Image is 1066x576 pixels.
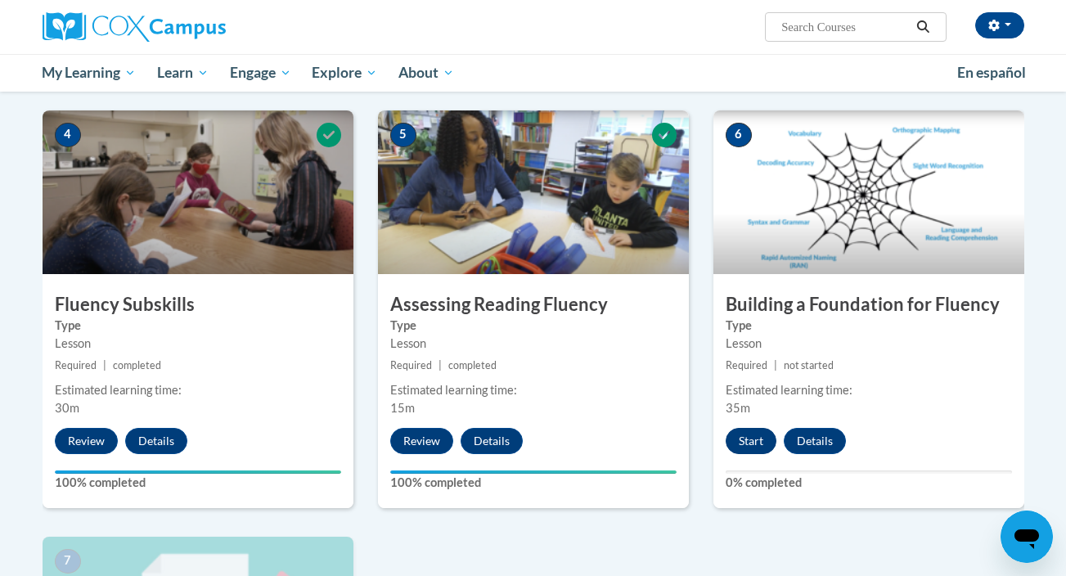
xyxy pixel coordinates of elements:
[55,474,341,492] label: 100% completed
[219,54,302,92] a: Engage
[146,54,219,92] a: Learn
[726,428,776,454] button: Start
[726,317,1012,335] label: Type
[55,470,341,474] div: Your progress
[43,292,353,317] h3: Fluency Subskills
[55,549,81,574] span: 7
[55,381,341,399] div: Estimated learning time:
[390,123,416,147] span: 5
[301,54,388,92] a: Explore
[55,428,118,454] button: Review
[42,63,136,83] span: My Learning
[947,56,1037,90] a: En español
[784,428,846,454] button: Details
[43,12,353,42] a: Cox Campus
[726,474,1012,492] label: 0% completed
[312,63,377,83] span: Explore
[103,359,106,371] span: |
[157,63,209,83] span: Learn
[448,359,497,371] span: completed
[726,381,1012,399] div: Estimated learning time:
[390,335,677,353] div: Lesson
[43,110,353,274] img: Course Image
[713,292,1024,317] h3: Building a Foundation for Fluency
[55,335,341,353] div: Lesson
[378,292,689,317] h3: Assessing Reading Fluency
[390,381,677,399] div: Estimated learning time:
[378,110,689,274] img: Course Image
[1001,511,1053,563] iframe: Button to launch messaging window
[726,401,750,415] span: 35m
[398,63,454,83] span: About
[911,17,935,37] button: Search
[390,474,677,492] label: 100% completed
[32,54,147,92] a: My Learning
[125,428,187,454] button: Details
[784,359,834,371] span: not started
[230,63,291,83] span: Engage
[774,359,777,371] span: |
[113,359,161,371] span: completed
[388,54,465,92] a: About
[461,428,523,454] button: Details
[726,335,1012,353] div: Lesson
[780,17,911,37] input: Search Courses
[390,317,677,335] label: Type
[390,470,677,474] div: Your progress
[43,12,226,42] img: Cox Campus
[55,401,79,415] span: 30m
[713,110,1024,274] img: Course Image
[390,401,415,415] span: 15m
[55,317,341,335] label: Type
[55,359,97,371] span: Required
[390,428,453,454] button: Review
[18,54,1049,92] div: Main menu
[957,64,1026,81] span: En español
[439,359,442,371] span: |
[726,123,752,147] span: 6
[390,359,432,371] span: Required
[55,123,81,147] span: 4
[975,12,1024,38] button: Account Settings
[726,359,767,371] span: Required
